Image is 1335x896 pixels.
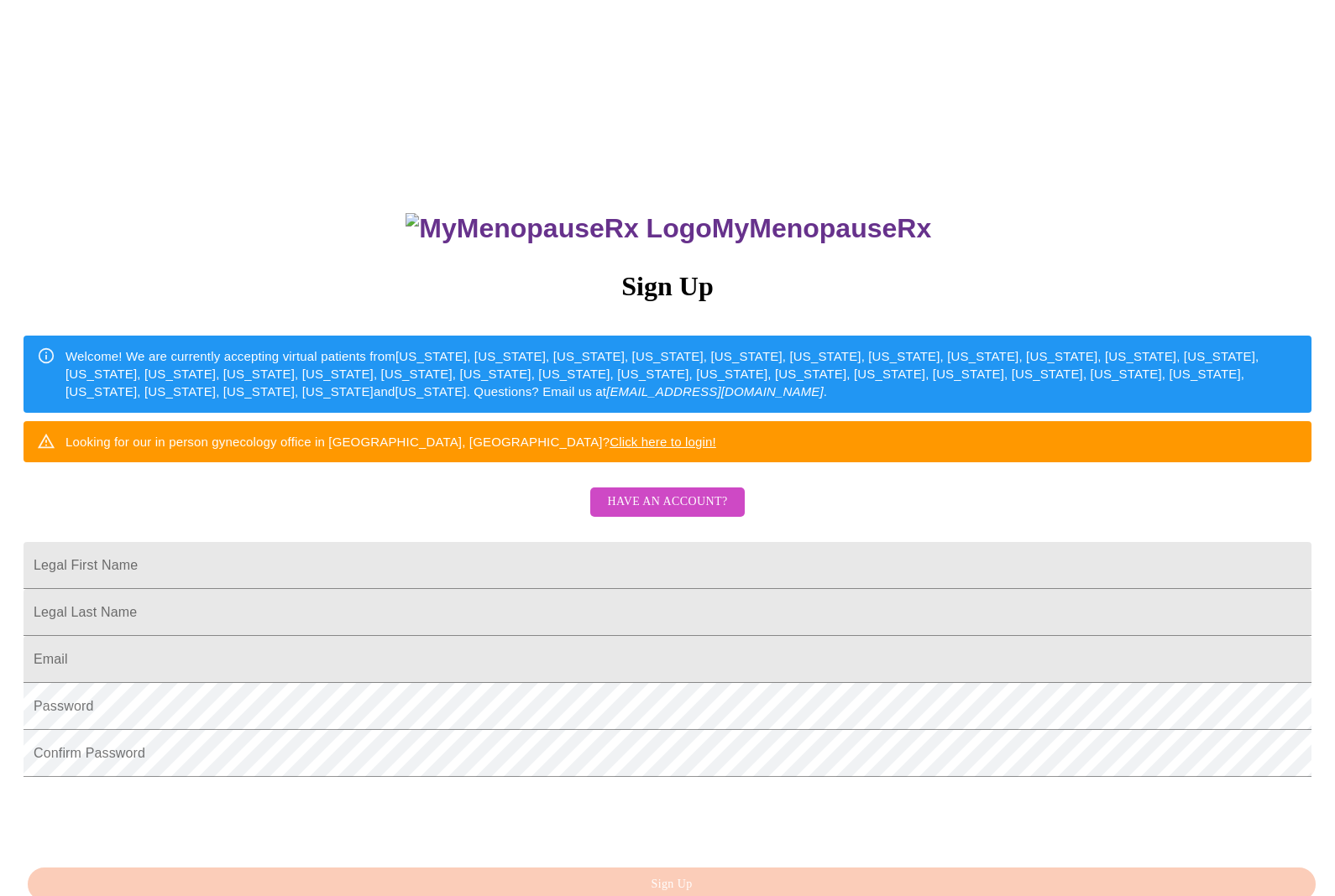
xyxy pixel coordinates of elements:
em: [EMAIL_ADDRESS][DOMAIN_NAME] [606,384,824,399]
a: Have an account? [586,506,748,520]
span: Have an account? [607,492,727,513]
div: Welcome! We are currently accepting virtual patients from [US_STATE], [US_STATE], [US_STATE], [US... [65,341,1298,408]
h3: MyMenopauseRx [26,213,1312,244]
img: MyMenopauseRx Logo [406,213,711,244]
a: Click here to login! [610,435,716,449]
button: Have an account? [590,487,744,517]
div: Looking for our in person gynecology office in [GEOGRAPHIC_DATA], [GEOGRAPHIC_DATA]? [65,426,716,457]
h3: Sign Up [24,271,1311,302]
iframe: reCAPTCHA [24,785,279,851]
